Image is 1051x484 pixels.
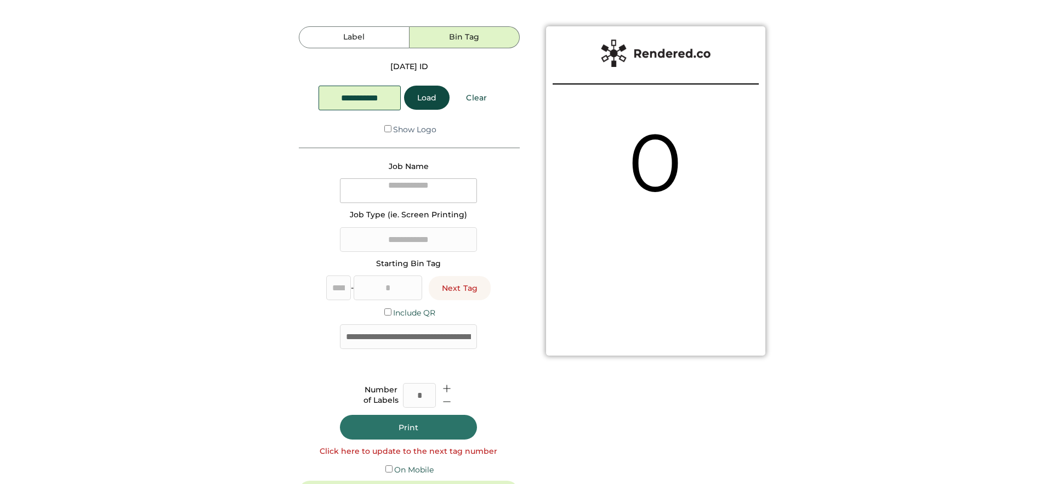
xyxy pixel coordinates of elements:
label: Show Logo [393,125,436,134]
button: Clear [453,86,500,110]
img: yH5BAEAAAAALAAAAAABAAEAAAIBRAA7 [617,220,694,297]
label: On Mobile [394,465,434,475]
label: Include QR [393,308,435,318]
div: Starting Bin Tag [376,258,441,269]
div: Number of Labels [363,385,399,406]
div: Click here to update to the next tag number [320,446,497,457]
button: Bin Tag [410,26,520,48]
button: Label [299,26,409,48]
button: Print [340,415,477,440]
button: Next Tag [429,276,491,300]
div: Job Name [389,161,429,172]
img: Rendered%20Label%20Logo%402x.png [601,40,711,67]
button: Load [404,86,450,110]
div: [DATE] ID [390,61,428,72]
div: - [351,283,354,294]
div: 0 [624,106,688,220]
div: Job Type (ie. Screen Printing) [350,210,467,221]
